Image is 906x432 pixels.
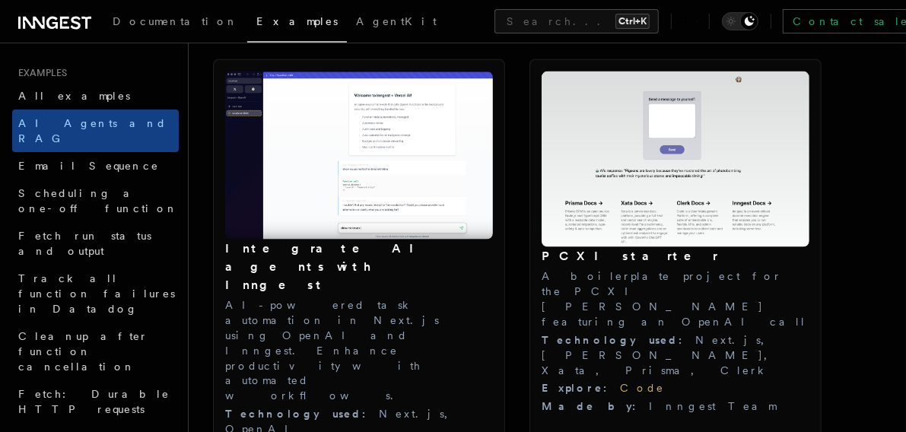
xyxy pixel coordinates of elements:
button: Search...Ctrl+K [494,9,659,33]
a: All examples [12,82,179,110]
span: Technology used : [225,408,379,421]
div: Inngest Team [542,399,809,415]
h3: Integrate AI agents with Inngest [225,240,493,294]
span: Email Sequence [18,160,159,172]
span: Cleanup after function cancellation [18,330,148,373]
span: Technology used : [542,334,695,346]
p: A boilerplate project for the PCXI [PERSON_NAME] featuring an OpenAI call [542,268,809,329]
a: Scheduling a one-off function [12,179,179,222]
a: AI Agents and RAG [12,110,179,152]
a: Track all function failures in Datadog [12,265,179,322]
span: Examples [12,67,67,79]
a: Fetch run status and output [12,222,179,265]
span: All examples [18,90,130,102]
span: Explore : [542,383,620,395]
span: Documentation [113,15,238,27]
kbd: Ctrl+K [615,14,650,29]
span: AI Agents and RAG [18,117,167,145]
a: AgentKit [347,5,446,41]
span: Examples [256,15,338,27]
img: Integrate AI agents with Inngest [225,71,493,240]
span: AgentKit [356,15,437,27]
span: Track all function failures in Datadog [18,272,175,315]
a: Code [620,383,665,395]
span: Fetch run status and output [18,230,151,257]
div: Next.js, [PERSON_NAME], Xata, Prisma, Clerk [542,332,809,378]
button: Toggle dark mode [722,12,758,30]
a: Documentation [103,5,247,41]
a: Cleanup after function cancellation [12,322,179,380]
span: Made by : [542,401,649,413]
p: AI-powered task automation in Next.js using OpenAI and Inngest. Enhance productivity with automat... [225,297,493,404]
a: Fetch: Durable HTTP requests [12,380,179,423]
span: Scheduling a one-off function [18,187,178,214]
h3: PCXI starter [542,247,809,265]
img: PCXI starter [542,71,809,248]
a: Examples [247,5,347,43]
span: Fetch: Durable HTTP requests [18,388,170,415]
a: Email Sequence [12,152,179,179]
